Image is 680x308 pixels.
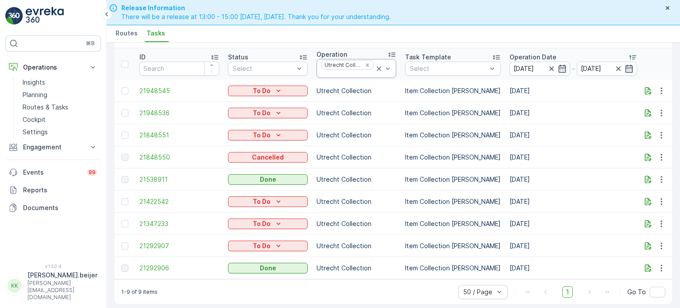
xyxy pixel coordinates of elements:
[228,53,248,62] p: Status
[228,174,308,185] button: Done
[19,76,101,89] a: Insights
[5,264,101,269] span: v 1.50.4
[405,109,501,117] p: Item Collection [PERSON_NAME]
[228,241,308,251] button: To Do
[116,29,138,38] span: Routes
[253,197,270,206] p: To Do
[5,58,101,76] button: Operations
[23,186,97,195] p: Reports
[317,242,396,250] p: Utrecht Collection
[505,213,641,235] td: [DATE]
[317,131,396,140] p: Utrecht Collection
[572,63,575,74] p: -
[139,131,219,140] a: 21848551
[317,219,396,228] p: Utrecht Collection
[23,115,46,124] p: Cockpit
[260,264,276,273] p: Done
[317,175,396,184] p: Utrecht Collection
[5,271,101,301] button: KK[PERSON_NAME].beijer[PERSON_NAME][EMAIL_ADDRESS][DOMAIN_NAME]
[505,168,641,191] td: [DATE]
[23,63,83,72] p: Operations
[228,130,308,140] button: To Do
[253,131,270,140] p: To Do
[363,62,372,69] div: Remove Utrecht Collection
[228,263,308,273] button: Done
[27,280,97,301] p: [PERSON_NAME][EMAIL_ADDRESS][DOMAIN_NAME]
[139,197,219,206] a: 21422542
[23,78,45,87] p: Insights
[505,257,641,279] td: [DATE]
[8,279,22,293] div: KK
[19,126,101,138] a: Settings
[505,102,641,124] td: [DATE]
[505,191,641,213] td: [DATE]
[260,175,276,184] p: Done
[317,264,396,273] p: Utrecht Collection
[121,242,128,250] div: Toggle Row Selected
[405,86,501,95] p: Item Collection [PERSON_NAME]
[405,242,501,250] p: Item Collection [PERSON_NAME]
[317,109,396,117] p: Utrecht Collection
[5,7,23,25] img: logo
[5,181,101,199] a: Reports
[139,86,219,95] a: 21948545
[121,87,128,94] div: Toggle Row Selected
[147,29,165,38] span: Tasks
[505,124,641,146] td: [DATE]
[121,176,128,183] div: Toggle Row Selected
[317,50,347,59] p: Operation
[121,154,128,161] div: Toggle Row Selected
[139,175,219,184] a: 21538911
[505,235,641,257] td: [DATE]
[139,62,219,76] input: Search
[505,146,641,168] td: [DATE]
[5,138,101,156] button: Engagement
[26,7,64,25] img: logo_light-DOdMpM7g.png
[317,86,396,95] p: Utrecht Collection
[121,12,391,21] span: There will be a release at 13:00 - 15:00 [DATE], [DATE]. Thank you for your understanding.
[510,53,556,62] p: Operation Date
[121,132,128,139] div: Toggle Row Selected
[23,103,68,112] p: Routes & Tasks
[562,286,573,298] span: 1
[405,153,501,162] p: Item Collection [PERSON_NAME]
[23,168,81,177] p: Events
[253,109,270,117] p: To Do
[317,197,396,206] p: Utrecht Collection
[19,101,101,113] a: Routes & Tasks
[228,86,308,96] button: To Do
[139,242,219,250] a: 21292907
[139,264,219,273] a: 21292906
[228,196,308,207] button: To Do
[410,64,487,73] p: Select
[405,131,501,140] p: Item Collection [PERSON_NAME]
[228,108,308,118] button: To Do
[23,143,83,152] p: Engagement
[322,61,362,69] div: Utrecht Collection
[139,219,219,228] a: 21347233
[121,4,391,12] span: Release Information
[89,169,96,176] p: 99
[121,289,158,296] p: 1-9 of 9 items
[121,265,128,272] div: Toggle Row Selected
[19,89,101,101] a: Planning
[510,62,570,76] input: dd/mm/yyyy
[253,242,270,250] p: To Do
[405,197,501,206] p: Item Collection [PERSON_NAME]
[139,153,219,162] span: 21848550
[253,219,270,228] p: To Do
[86,40,95,47] p: ⌘B
[627,288,646,296] span: Go To
[139,109,219,117] a: 21948536
[23,128,48,136] p: Settings
[139,53,146,62] p: ID
[121,220,128,227] div: Toggle Row Selected
[253,86,270,95] p: To Do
